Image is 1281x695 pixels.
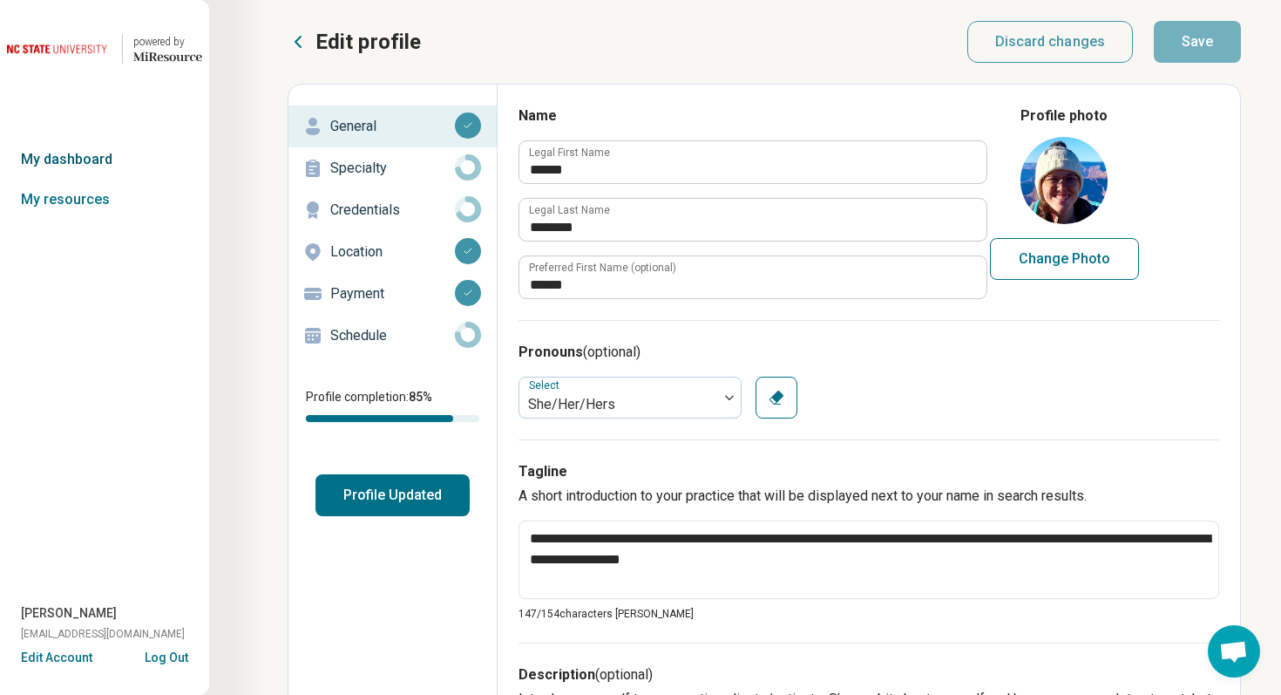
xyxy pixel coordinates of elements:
[21,626,185,642] span: [EMAIL_ADDRESS][DOMAIN_NAME]
[330,242,455,262] p: Location
[518,486,1219,507] p: A short introduction to your practice that will be displayed next to your name in search results.
[330,158,455,179] p: Specialty
[21,604,117,623] span: [PERSON_NAME]
[306,415,479,422] div: Profile completion
[595,666,653,683] span: (optional)
[330,200,455,221] p: Credentials
[21,649,92,667] button: Edit Account
[133,34,202,50] div: powered by
[288,378,497,433] div: Profile completion:
[7,28,202,70] a: North Carolina State University powered by
[528,394,709,415] div: She/Her/Hers
[288,106,497,147] a: General
[330,283,455,304] p: Payment
[1020,137,1108,224] img: avatar image
[1154,21,1241,63] button: Save
[967,21,1134,63] button: Discard changes
[288,147,497,189] a: Specialty
[518,664,1219,685] h3: Description
[7,28,112,70] img: North Carolina State University
[518,606,1219,622] p: 147/ 154 characters [PERSON_NAME]
[288,189,497,231] a: Credentials
[529,205,610,215] label: Legal Last Name
[288,28,421,56] button: Edit profile
[145,649,188,663] button: Log Out
[529,147,610,158] label: Legal First Name
[330,325,455,346] p: Schedule
[583,344,640,360] span: (optional)
[529,379,563,392] label: Select
[990,238,1139,280] button: Change Photo
[409,390,432,404] span: 85 %
[315,28,421,56] p: Edit profile
[288,315,497,357] a: Schedule
[288,273,497,315] a: Payment
[1208,625,1260,678] div: Open chat
[518,342,1219,363] h3: Pronouns
[1020,106,1108,126] legend: Profile photo
[315,474,470,516] button: Profile Updated
[288,231,497,273] a: Location
[330,116,455,137] p: General
[518,461,1219,482] h3: Tagline
[518,106,986,126] h3: Name
[529,262,676,273] label: Preferred First Name (optional)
